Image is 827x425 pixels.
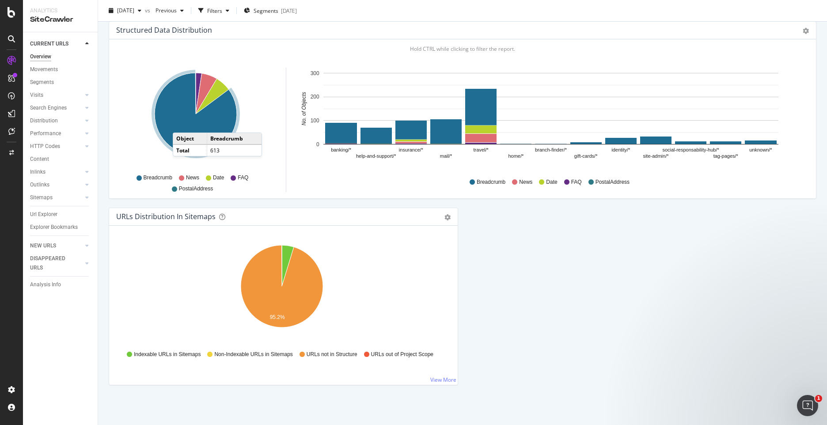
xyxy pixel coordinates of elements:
[30,52,51,61] div: Overview
[297,68,802,170] svg: A chart.
[30,15,91,25] div: SiteCrawler
[797,395,818,416] iframe: Intercom live chat
[30,116,58,125] div: Distribution
[173,144,207,156] td: Total
[474,147,489,152] text: travel/*
[118,68,273,170] svg: A chart.
[596,178,630,186] span: PostalAddress
[30,254,83,273] a: DISAPPEARED URLS
[546,178,557,186] span: Date
[30,65,58,74] div: Movements
[611,147,630,152] text: identity/*
[30,167,83,177] a: Inlinks
[713,153,739,159] text: tag-pages/*
[30,210,57,219] div: Url Explorer
[30,39,83,49] a: CURRENT URLS
[30,52,91,61] a: Overview
[430,376,456,383] a: View More
[213,174,224,182] span: Date
[316,141,319,148] text: 0
[574,153,598,159] text: gift-cards/*
[30,7,91,15] div: Analytics
[30,167,46,177] div: Inlinks
[30,280,91,289] a: Analysis Info
[519,178,532,186] span: News
[207,133,262,144] td: Breadcrumb
[30,142,83,151] a: HTTP Codes
[30,223,78,232] div: Explorer Bookmarks
[30,210,91,219] a: Url Explorer
[152,4,187,18] button: Previous
[30,65,91,74] a: Movements
[399,147,424,152] text: insurance/*
[30,241,56,250] div: NEW URLS
[30,91,83,100] a: Visits
[238,174,248,182] span: FAQ
[30,78,91,87] a: Segments
[173,133,207,144] td: Object
[30,129,61,138] div: Performance
[30,280,61,289] div: Analysis Info
[214,351,292,358] span: Non-Indexable URLs in Sitemaps
[152,7,177,14] span: Previous
[186,174,199,182] span: News
[356,153,396,159] text: help-and-support/*
[30,241,83,250] a: NEW URLS
[535,147,567,152] text: branch-finder/*
[749,147,772,152] text: unknown/*
[145,7,152,14] span: vs
[30,91,43,100] div: Visits
[30,129,83,138] a: Performance
[116,26,212,34] div: Structured Data Distribution
[440,153,452,159] text: mail/*
[311,70,319,76] text: 300
[30,180,49,190] div: Outlinks
[179,185,213,193] span: PostalAddress
[371,351,433,358] span: URLs out of Project Scope
[30,180,83,190] a: Outlinks
[30,155,91,164] a: Content
[307,351,357,358] span: URLs not in Structure
[477,178,505,186] span: Breadcrumb
[134,351,201,358] span: Indexable URLs in Sitemaps
[643,153,669,159] text: site-admin/*
[662,147,719,152] text: social-responsability-hub/*
[19,127,27,135] div: Tooltip anchor
[207,144,262,156] td: 613
[30,193,83,202] a: Sitemaps
[270,314,285,320] text: 95.2%
[803,28,809,34] div: gear
[30,103,67,113] div: Search Engines
[815,395,822,402] span: 1
[116,240,448,342] svg: A chart.
[508,153,524,159] text: home/*
[30,223,91,232] a: Explorer Bookmarks
[30,142,60,151] div: HTTP Codes
[116,212,216,221] div: URLs Distribution in Sitemaps
[30,39,68,49] div: CURRENT URLS
[571,178,582,186] span: FAQ
[117,7,134,14] span: 2025 Aug. 25th
[207,7,222,14] div: Filters
[444,214,451,220] div: gear
[311,94,319,100] text: 200
[240,4,300,18] button: Segments[DATE]
[30,116,83,125] a: Distribution
[30,78,54,87] div: Segments
[331,147,352,152] text: banking/*
[30,103,83,113] a: Search Engines
[254,7,278,14] span: Segments
[144,174,172,182] span: Breadcrumb
[30,254,75,273] div: DISAPPEARED URLS
[311,118,319,124] text: 100
[30,155,49,164] div: Content
[30,193,53,202] div: Sitemaps
[105,4,145,18] button: [DATE]
[195,4,233,18] button: Filters
[301,92,307,125] text: No. of Objects
[281,7,297,14] div: [DATE]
